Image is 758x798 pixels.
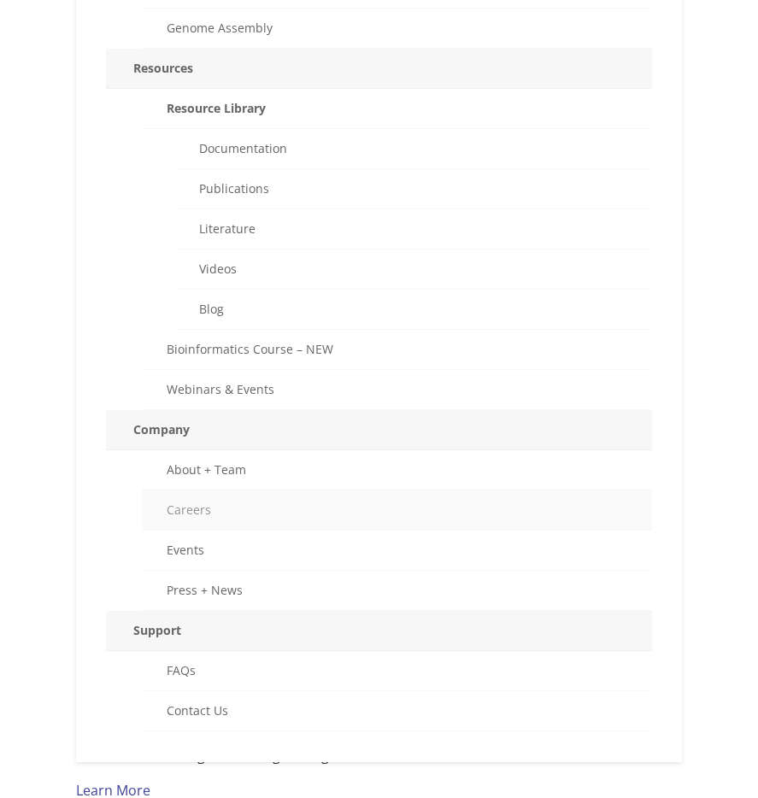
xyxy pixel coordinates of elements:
a: About + Team [142,450,652,490]
a: Blog [175,290,652,330]
iframe: Chat Widget [673,716,758,798]
a: Bioinformatics Course – NEW [142,330,652,370]
a: Contact Us [142,691,652,731]
a: Literature [175,209,652,249]
a: Documentation [175,129,652,169]
a: Genome Assembly [142,9,652,49]
a: Events [142,531,652,571]
a: Webinars & Events [142,370,652,410]
a: Press + News [142,571,652,611]
a: Resource Library [142,89,652,129]
a: FAQs [142,651,652,691]
a: Videos [175,249,652,290]
a: Careers [142,490,652,531]
a: Publications [175,169,652,209]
